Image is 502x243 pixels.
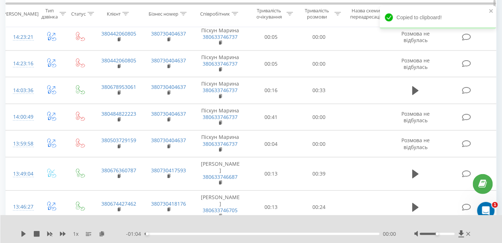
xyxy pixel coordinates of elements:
td: Піскун Марина [193,77,247,104]
a: 380674427462 [101,200,136,207]
a: 380633746687 [203,173,238,180]
td: Піскун Марина [193,50,247,77]
div: 13:49:04 [13,167,29,181]
td: 00:05 [247,50,295,77]
div: Статус [71,11,86,17]
div: 13:59:58 [13,137,29,151]
td: [PERSON_NAME] [193,157,247,190]
div: Тривалість очікування [254,8,285,20]
a: 380633746737 [203,114,238,120]
div: Copied to clipboard! [380,6,496,29]
a: 380678953061 [101,83,136,90]
div: Accessibility label [436,232,439,235]
div: 14:23:16 [13,57,29,71]
div: Бізнес номер [149,11,178,17]
td: [PERSON_NAME] [193,190,247,224]
div: Accessibility label [146,232,149,235]
div: [PERSON_NAME] [2,11,39,17]
td: 00:13 [247,157,295,190]
td: 00:24 [295,190,343,224]
td: Піскун Марина [193,24,247,51]
button: close [489,8,494,15]
td: 00:33 [295,77,343,104]
td: 00:41 [247,104,295,131]
a: 380730404637 [151,83,186,90]
a: 380730404637 [151,30,186,37]
td: 00:00 [295,131,343,157]
a: 380730404637 [151,110,186,117]
a: 380633746737 [203,140,238,147]
span: 1 x [73,230,78,238]
div: Назва схеми переадресації [349,8,382,20]
td: 00:00 [295,24,343,51]
iframe: Intercom live chat [477,202,495,219]
span: Розмова не відбулась [401,137,430,150]
td: Піскун Марина [193,104,247,131]
a: 380633746737 [203,87,238,94]
a: 380633746737 [203,60,238,67]
div: Клієнт [107,11,121,17]
div: Тривалість розмови [301,8,333,20]
span: - 01:04 [126,230,145,238]
div: Співробітник [200,11,230,17]
div: 14:23:21 [13,30,29,44]
div: 14:00:49 [13,110,29,124]
a: 380730404637 [151,57,186,64]
a: 380442060805 [101,57,136,64]
a: 380442060805 [101,30,136,37]
td: 00:00 [295,104,343,131]
td: 00:05 [247,24,295,51]
a: 380730404637 [151,137,186,144]
td: Піскун Марина [193,131,247,157]
a: 380503729159 [101,137,136,144]
span: Розмова не відбулась [401,57,430,70]
a: 380633746705 [203,207,238,214]
span: Розмова не відбулась [401,110,430,124]
td: 00:13 [247,190,295,224]
div: 14:03:36 [13,83,29,98]
div: Тип дзвінка [41,8,58,20]
td: 00:00 [295,50,343,77]
span: 1 [492,202,498,208]
a: 380633746737 [203,33,238,40]
a: 380730417593 [151,167,186,174]
a: 380730418176 [151,200,186,207]
span: Розмова не відбулась [401,30,430,44]
td: 00:39 [295,157,343,190]
div: 13:46:27 [13,200,29,214]
td: 00:04 [247,131,295,157]
a: 380484822223 [101,110,136,117]
td: 00:16 [247,77,295,104]
a: 380676360787 [101,167,136,174]
span: 00:00 [383,230,396,238]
